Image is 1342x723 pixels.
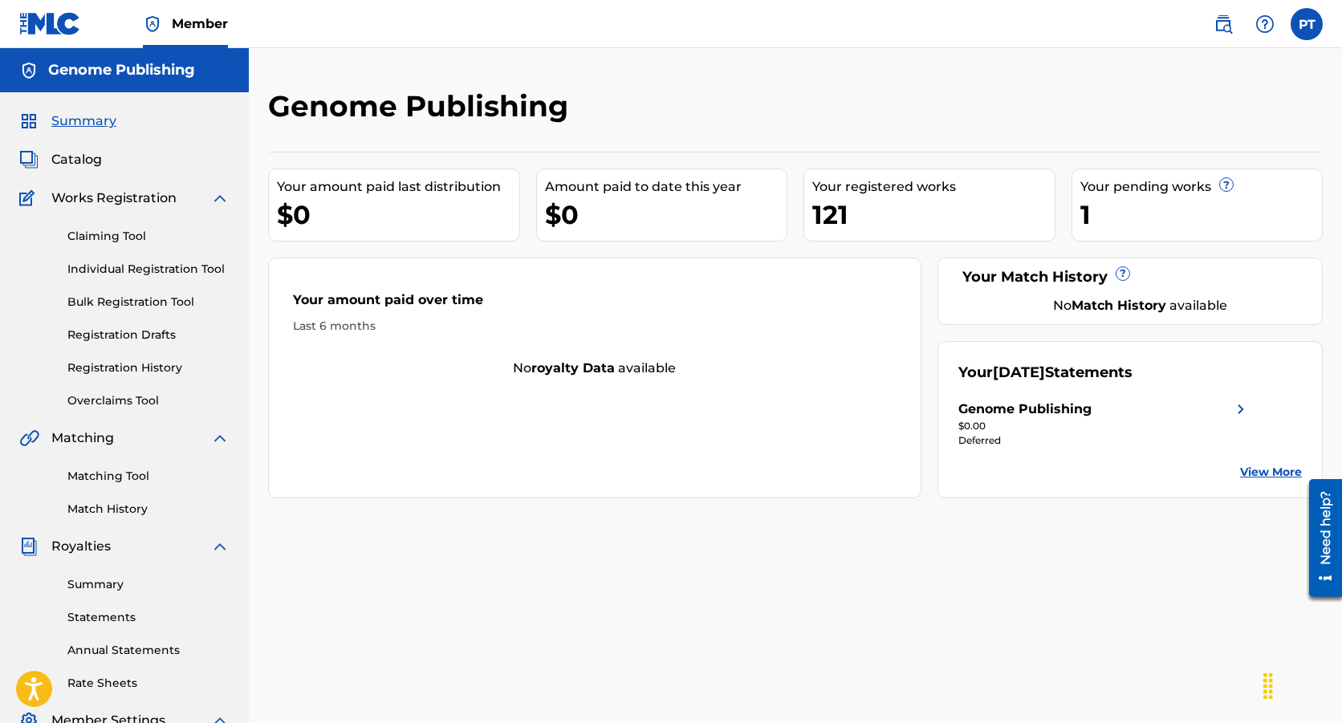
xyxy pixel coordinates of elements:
iframe: Resource Center [1297,471,1342,604]
div: Your amount paid over time [293,290,897,318]
div: No available [978,296,1302,315]
img: expand [210,537,230,556]
img: Catalog [19,150,39,169]
a: Match History [67,501,230,518]
img: Summary [19,112,39,131]
a: Matching Tool [67,468,230,485]
div: Help [1249,8,1281,40]
img: expand [210,429,230,448]
a: View More [1240,464,1302,481]
span: Royalties [51,537,111,556]
img: help [1255,14,1275,34]
iframe: Chat Widget [1262,646,1342,723]
div: Your pending works [1080,177,1323,197]
a: Public Search [1207,8,1239,40]
a: SummarySummary [19,112,116,131]
h2: Genome Publishing [268,88,576,124]
a: Genome Publishingright chevron icon$0.00Deferred [958,400,1250,448]
span: Member [172,14,228,33]
a: Claiming Tool [67,228,230,245]
img: Royalties [19,537,39,556]
a: CatalogCatalog [19,150,102,169]
div: 1 [1080,197,1323,233]
a: Individual Registration Tool [67,261,230,278]
img: Accounts [19,61,39,80]
img: Top Rightsholder [143,14,162,34]
div: $0 [277,197,519,233]
a: Summary [67,576,230,593]
a: Bulk Registration Tool [67,294,230,311]
h5: Genome Publishing [48,61,195,79]
span: ? [1220,178,1233,191]
img: right chevron icon [1231,400,1250,419]
a: Rate Sheets [67,675,230,692]
div: Your Statements [958,362,1133,384]
div: User Menu [1291,8,1323,40]
div: Amount paid to date this year [545,177,787,197]
div: $0 [545,197,787,233]
img: expand [210,189,230,208]
a: Registration Drafts [67,327,230,343]
strong: royalty data [531,360,615,376]
span: Summary [51,112,116,131]
div: Your registered works [812,177,1055,197]
a: Registration History [67,359,230,376]
div: Last 6 months [293,318,897,335]
img: MLC Logo [19,12,81,35]
span: Catalog [51,150,102,169]
span: Works Registration [51,189,177,208]
strong: Match History [1072,298,1166,313]
div: $0.00 [958,419,1250,433]
div: Your amount paid last distribution [277,177,519,197]
img: Matching [19,429,39,448]
span: ? [1116,267,1129,280]
div: 121 [812,197,1055,233]
a: Overclaims Tool [67,392,230,409]
img: search [1214,14,1233,34]
div: Drag [1255,662,1281,710]
img: Works Registration [19,189,40,208]
div: Genome Publishing [958,400,1092,419]
span: [DATE] [993,364,1045,381]
div: Deferred [958,433,1250,448]
div: Your Match History [958,266,1302,288]
a: Annual Statements [67,642,230,659]
a: Statements [67,609,230,626]
div: No available [269,359,921,378]
span: Matching [51,429,114,448]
